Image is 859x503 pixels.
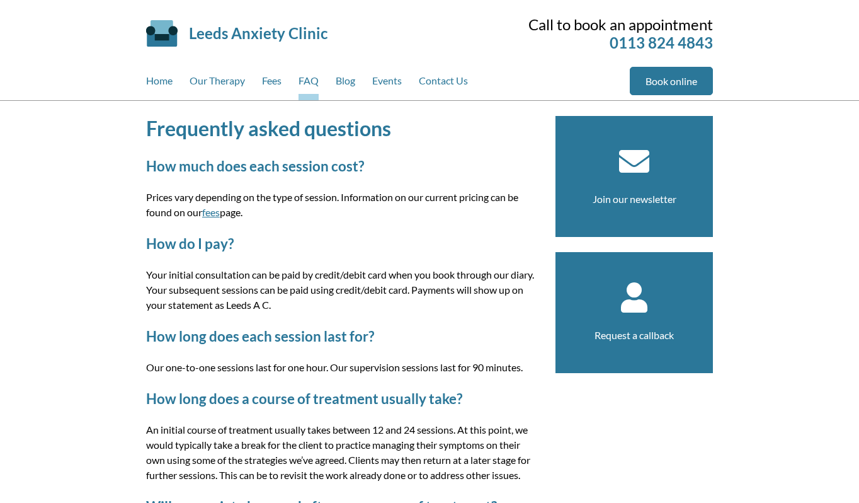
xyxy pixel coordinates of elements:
a: Leeds Anxiety Clinic [189,24,327,42]
a: Fees [262,67,282,100]
a: fees [202,206,220,218]
a: 0113 824 4843 [610,33,713,52]
p: Prices vary depending on the type of session. Information on our current pricing can be found on ... [146,190,540,220]
a: Contact Us [419,67,468,100]
p: An initial course of treatment usually takes between 12 and 24 sessions. At this point, we would ... [146,422,540,483]
a: Home [146,67,173,100]
p: Your initial consultation can be paid by credit/debit card when you book through our diary. Your ... [146,267,540,313]
h1: Frequently asked questions [146,116,540,141]
a: Events [372,67,402,100]
h2: How long does a course of treatment usually take? [146,390,540,407]
h2: How long does each session last for? [146,328,540,345]
a: Request a callback [594,329,674,341]
a: Our Therapy [190,67,245,100]
a: Book online [630,67,713,95]
a: FAQ [299,67,319,100]
a: Blog [336,67,355,100]
p: Our one-to-one sessions last for one hour. Our supervision sessions last for 90 minutes. [146,360,540,375]
h2: How do I pay? [146,235,540,252]
h2: How much does each session cost? [146,158,540,175]
a: Join our newsletter [593,193,676,205]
